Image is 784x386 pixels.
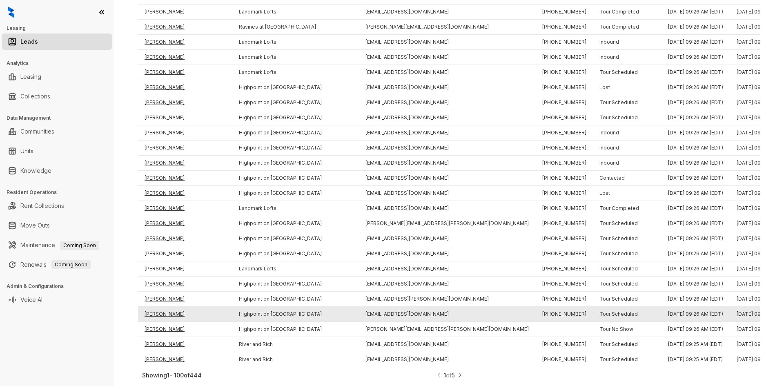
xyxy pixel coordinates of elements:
td: [EMAIL_ADDRESS][DOMAIN_NAME] [359,171,536,186]
td: Highpoint on [GEOGRAPHIC_DATA] [232,156,359,171]
li: Knowledge [2,163,112,179]
td: [PERSON_NAME] [138,80,232,95]
td: [DATE] 09:26 AM (EDT) [661,4,730,20]
td: [EMAIL_ADDRESS][DOMAIN_NAME] [359,35,536,50]
li: Rent Collections [2,198,112,214]
td: [DATE] 09:26 AM (EDT) [661,35,730,50]
td: Tour Scheduled [593,216,661,231]
td: [EMAIL_ADDRESS][DOMAIN_NAME] [359,201,536,216]
td: [EMAIL_ADDRESS][DOMAIN_NAME] [359,186,536,201]
td: [PHONE_NUMBER] [536,277,593,292]
td: [DATE] 09:26 AM (EDT) [661,80,730,95]
td: [PERSON_NAME] [138,20,232,35]
td: [EMAIL_ADDRESS][DOMAIN_NAME] [359,65,536,80]
td: [DATE] 09:26 AM (EDT) [661,292,730,307]
td: [EMAIL_ADDRESS][DOMAIN_NAME] [359,352,536,367]
td: Landmark Lofts [232,65,359,80]
td: Tour Scheduled [593,352,661,367]
td: Highpoint on [GEOGRAPHIC_DATA] [232,246,359,261]
li: Leads [2,33,112,50]
td: Highpoint on [GEOGRAPHIC_DATA] [232,231,359,246]
td: [EMAIL_ADDRESS][DOMAIN_NAME] [359,337,536,352]
td: [PHONE_NUMBER] [536,95,593,110]
td: [PERSON_NAME] [138,65,232,80]
img: RightArrowIcon [457,371,463,379]
td: Lost [593,80,661,95]
td: Tour No Show [593,322,661,337]
td: River and Rich [232,337,359,352]
td: Tour Scheduled [593,292,661,307]
td: [DATE] 09:26 AM (EDT) [661,231,730,246]
span: 1 5 [444,371,455,379]
td: [PHONE_NUMBER] [536,352,593,367]
td: Inbound [593,35,661,50]
td: [PHONE_NUMBER] [536,50,593,65]
td: [PERSON_NAME] [138,277,232,292]
td: [PHONE_NUMBER] [536,141,593,156]
td: [EMAIL_ADDRESS][DOMAIN_NAME] [359,246,536,261]
td: River and Rich [232,352,359,367]
td: Highpoint on [GEOGRAPHIC_DATA] [232,216,359,231]
td: Inbound [593,156,661,171]
td: Highpoint on [GEOGRAPHIC_DATA] [232,141,359,156]
h3: Data Management [7,114,114,122]
td: Landmark Lofts [232,201,359,216]
td: [PERSON_NAME] [138,50,232,65]
td: Tour Scheduled [593,277,661,292]
li: Units [2,143,112,159]
td: [DATE] 09:26 AM (EDT) [661,307,730,322]
td: Highpoint on [GEOGRAPHIC_DATA] [232,95,359,110]
td: Highpoint on [GEOGRAPHIC_DATA] [232,186,359,201]
td: Tour Scheduled [593,110,661,125]
td: [PERSON_NAME][EMAIL_ADDRESS][PERSON_NAME][DOMAIN_NAME] [359,322,536,337]
td: [PHONE_NUMBER] [536,125,593,141]
li: Maintenance [2,237,112,253]
td: [PHONE_NUMBER] [536,307,593,322]
td: [PERSON_NAME] [138,292,232,307]
td: [PHONE_NUMBER] [536,186,593,201]
td: [PERSON_NAME] [138,186,232,201]
td: [DATE] 09:26 AM (EDT) [661,261,730,277]
td: [PERSON_NAME] [138,246,232,261]
td: [PERSON_NAME][EMAIL_ADDRESS][DOMAIN_NAME] [359,20,536,35]
td: [DATE] 09:26 AM (EDT) [661,65,730,80]
td: Inbound [593,50,661,65]
td: Highpoint on [GEOGRAPHIC_DATA] [232,125,359,141]
td: [PHONE_NUMBER] [536,65,593,80]
td: [PHONE_NUMBER] [536,216,593,231]
a: RenewalsComing Soon [20,257,91,273]
td: [EMAIL_ADDRESS][DOMAIN_NAME] [359,110,536,125]
td: [DATE] 09:26 AM (EDT) [661,216,730,231]
td: [DATE] 09:26 AM (EDT) [661,156,730,171]
td: Tour Scheduled [593,261,661,277]
td: [PHONE_NUMBER] [536,156,593,171]
td: [PHONE_NUMBER] [536,231,593,246]
a: Rent Collections [20,198,64,214]
h3: Resident Operations [7,189,114,196]
a: Units [20,143,33,159]
td: Landmark Lofts [232,4,359,20]
td: Highpoint on [GEOGRAPHIC_DATA] [232,292,359,307]
td: [EMAIL_ADDRESS][DOMAIN_NAME] [359,95,536,110]
td: Landmark Lofts [232,261,359,277]
td: [PERSON_NAME] [138,156,232,171]
td: Tour Scheduled [593,337,661,352]
a: Leads [20,33,38,50]
td: Tour Scheduled [593,65,661,80]
td: [PERSON_NAME] [138,231,232,246]
td: [DATE] 09:26 AM (EDT) [661,186,730,201]
td: [PERSON_NAME] [138,125,232,141]
a: Voice AI [20,292,42,308]
td: [EMAIL_ADDRESS][DOMAIN_NAME] [359,141,536,156]
td: [PERSON_NAME] [138,110,232,125]
td: [PERSON_NAME] [138,141,232,156]
td: Tour Completed [593,4,661,20]
td: [PERSON_NAME] [138,216,232,231]
td: Highpoint on [GEOGRAPHIC_DATA] [232,80,359,95]
h3: Analytics [7,60,114,67]
div: Showing 1 - 100 of 444 [142,372,436,379]
td: [DATE] 09:26 AM (EDT) [661,110,730,125]
td: [DATE] 09:26 AM (EDT) [661,322,730,337]
td: Tour Scheduled [593,246,661,261]
td: Highpoint on [GEOGRAPHIC_DATA] [232,307,359,322]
